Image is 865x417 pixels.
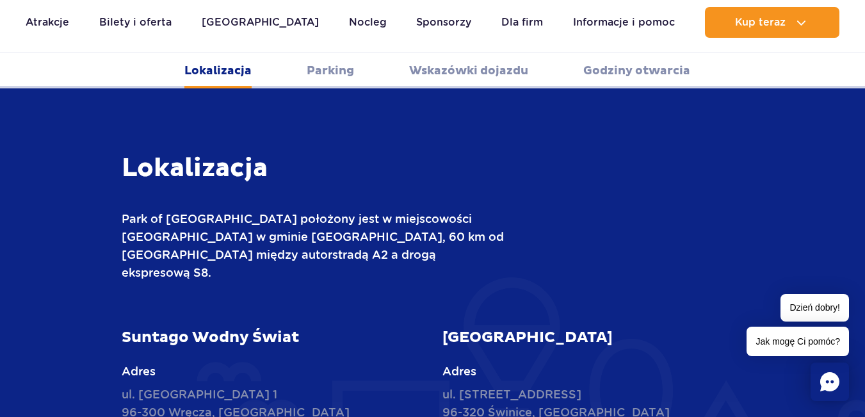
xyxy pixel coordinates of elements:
p: Adres [122,363,423,380]
strong: Suntago Wodny Świat [122,328,299,347]
span: Dzień dobry! [780,294,849,322]
a: Lokalizacja [184,53,252,88]
a: [GEOGRAPHIC_DATA] [202,7,319,38]
a: Wskazówki dojazdu [409,53,528,88]
p: Adres [442,363,744,380]
a: Dla firm [501,7,543,38]
div: Chat [811,363,849,401]
button: Kup teraz [705,7,839,38]
h3: Lokalizacja [122,152,506,184]
a: Godziny otwarcia [583,53,690,88]
span: Jak mogę Ci pomóc? [747,327,849,356]
strong: [GEOGRAPHIC_DATA] [442,328,613,347]
a: Bilety i oferta [99,7,172,38]
span: Kup teraz [735,17,786,28]
a: Nocleg [349,7,387,38]
a: Sponsorzy [416,7,471,38]
a: Informacje i pomoc [573,7,675,38]
a: Atrakcje [26,7,69,38]
p: Park of [GEOGRAPHIC_DATA] położony jest w miejscowości [GEOGRAPHIC_DATA] w gminie [GEOGRAPHIC_DAT... [122,210,506,282]
a: Parking [307,53,354,88]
